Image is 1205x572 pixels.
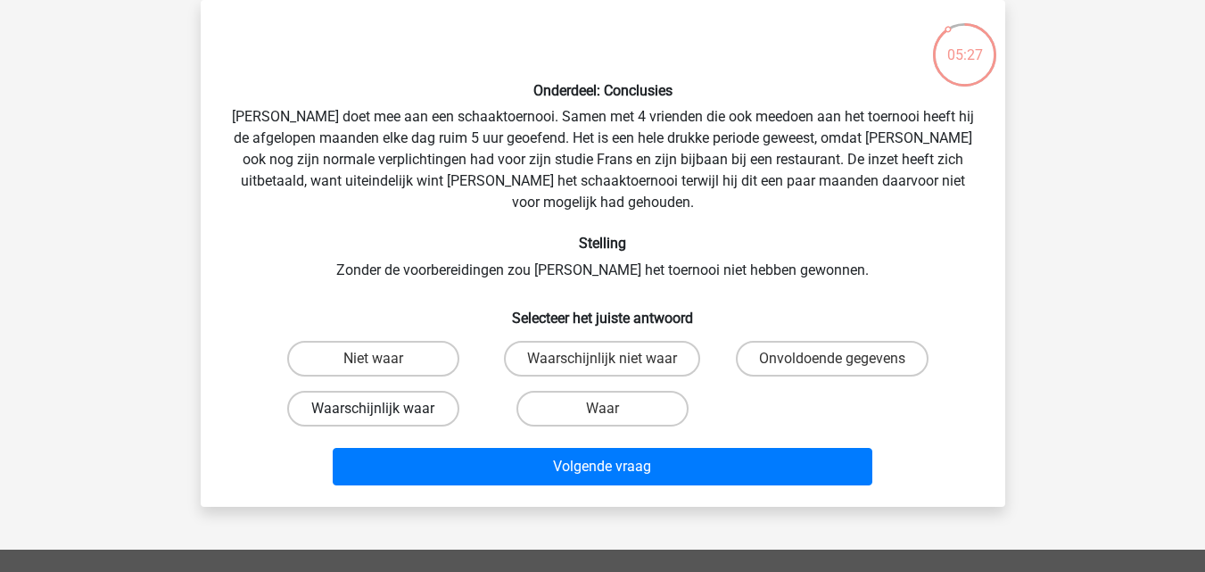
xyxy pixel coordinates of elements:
[287,391,459,427] label: Waarschijnlijk waar
[504,341,700,377] label: Waarschijnlijk niet waar
[736,341,929,377] label: Onvoldoende gegevens
[229,235,977,252] h6: Stelling
[931,21,998,66] div: 05:27
[287,341,459,377] label: Niet waar
[229,82,977,99] h6: Onderdeel: Conclusies
[229,295,977,327] h6: Selecteer het juiste antwoord
[208,14,998,493] div: [PERSON_NAME] doet mee aan een schaaktoernooi. Samen met 4 vrienden die ook meedoen aan het toern...
[333,448,872,485] button: Volgende vraag
[516,391,689,427] label: Waar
